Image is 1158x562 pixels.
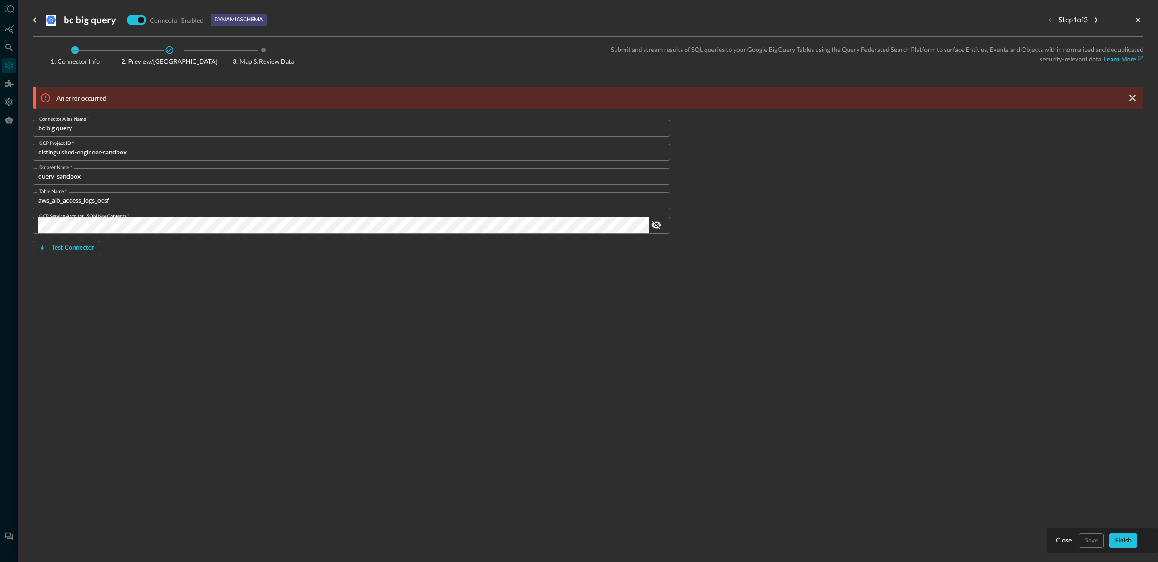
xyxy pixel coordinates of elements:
[1056,535,1072,547] div: Close
[64,15,116,26] h3: bc big query
[225,58,302,65] span: Map & Review Data
[1115,535,1132,547] div: Finish
[39,213,129,220] label: GCP Service Account JSON Key Contents
[27,13,42,27] button: go back
[46,15,56,26] svg: Google BigQuery
[51,242,94,254] div: Test Connector
[121,58,217,65] span: Preview/[GEOGRAPHIC_DATA]
[39,164,72,171] label: Dataset Name
[1058,15,1088,26] p: Step 1 of 3
[39,116,89,123] label: Connector Alias Name
[33,241,100,255] button: Test Connector
[649,218,664,232] button: show password
[214,16,263,24] p: dynamic schema
[1133,15,1143,26] button: close-drawer
[589,45,1143,65] p: Submit and stream results of SQL queries to your Google BigQuery Tables using the Query Federated...
[150,15,203,25] p: Connector Enabled
[36,58,114,65] span: Connector Info
[39,140,74,147] label: GCP Project ID
[39,188,67,195] label: Table Name
[1127,92,1138,103] button: clear message banner
[56,93,107,103] p: An error occurred
[1089,13,1103,27] button: Next step
[1104,56,1143,63] a: Learn More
